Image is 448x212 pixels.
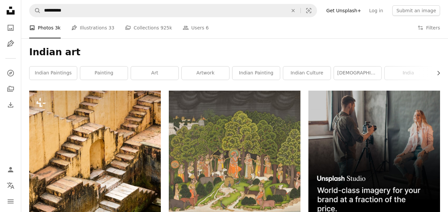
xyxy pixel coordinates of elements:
a: Get Unsplash+ [322,5,365,16]
a: Illustrations 33 [71,17,114,38]
a: art [131,66,178,80]
h1: Indian art [29,46,440,58]
button: Filters [417,17,440,38]
a: Log in / Sign up [4,163,17,176]
a: Home — Unsplash [4,4,17,19]
a: painting [80,66,128,80]
span: 925k [160,24,172,31]
form: Find visuals sitewide [29,4,317,17]
a: Users 6 [183,17,209,38]
a: [DEMOGRAPHIC_DATA] [334,66,381,80]
button: Menu [4,195,17,208]
a: artwork [182,66,229,80]
span: 6 [206,24,209,31]
a: indian culture [283,66,331,80]
a: a painting of a group of people in a forest [169,150,300,156]
a: Photos [4,21,17,34]
a: Explore [4,66,17,80]
a: indian painting [232,66,280,80]
button: Clear [286,4,300,17]
button: Search Unsplash [30,4,41,17]
a: Panna Meena ka Kund stepwell in Amber, Jaipur, Rajasthan, India [29,186,161,192]
a: india [385,66,432,80]
a: indian paintings [30,66,77,80]
a: Illustrations [4,37,17,50]
button: Submit an image [392,5,440,16]
button: scroll list to the right [432,66,440,80]
a: Download History [4,98,17,111]
a: Collections 925k [125,17,172,38]
a: Collections [4,82,17,96]
span: 33 [108,24,114,31]
button: Language [4,179,17,192]
a: Log in [365,5,387,16]
button: Visual search [301,4,317,17]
